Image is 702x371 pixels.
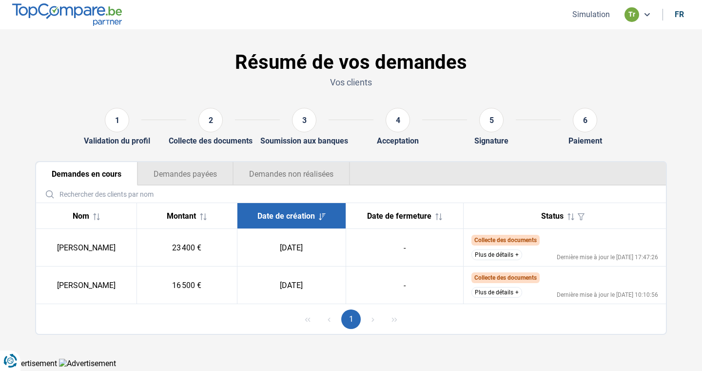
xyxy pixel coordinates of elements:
[557,292,658,298] div: Dernière mise à jour le [DATE] 10:10:56
[624,7,639,22] div: tr
[474,136,508,145] div: Signature
[471,249,522,260] button: Plus de détails
[569,9,613,20] button: Simulation
[73,211,89,221] span: Nom
[298,309,317,329] button: First Page
[471,287,522,298] button: Plus de détails
[341,309,361,329] button: Page 1
[105,108,129,132] div: 1
[237,267,346,304] td: [DATE]
[573,108,597,132] div: 6
[260,136,348,145] div: Soumission aux banques
[319,309,339,329] button: Previous Page
[167,211,196,221] span: Montant
[198,108,223,132] div: 2
[363,309,383,329] button: Next Page
[568,136,602,145] div: Paiement
[346,229,463,267] td: -
[59,359,116,368] img: Advertisement
[541,211,564,221] span: Status
[385,309,404,329] button: Last Page
[84,136,150,145] div: Validation du profil
[36,162,137,185] button: Demandes en cours
[346,267,463,304] td: -
[137,162,233,185] button: Demandes payées
[169,136,253,145] div: Collecte des documents
[367,211,431,221] span: Date de fermeture
[292,108,316,132] div: 3
[233,162,350,185] button: Demandes non réalisées
[377,136,419,145] div: Acceptation
[257,211,315,221] span: Date de création
[36,229,136,267] td: [PERSON_NAME]
[557,254,658,260] div: Dernière mise à jour le [DATE] 17:47:26
[474,237,537,244] span: Collecte des documents
[136,229,237,267] td: 23 400 €
[35,76,667,88] p: Vos clients
[237,229,346,267] td: [DATE]
[35,51,667,74] h1: Résumé de vos demandes
[12,3,122,25] img: TopCompare.be
[386,108,410,132] div: 4
[479,108,504,132] div: 5
[675,10,684,19] div: fr
[36,267,136,304] td: [PERSON_NAME]
[136,267,237,304] td: 16 500 €
[474,274,537,281] span: Collecte des documents
[40,185,662,203] input: Rechercher des clients par nom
